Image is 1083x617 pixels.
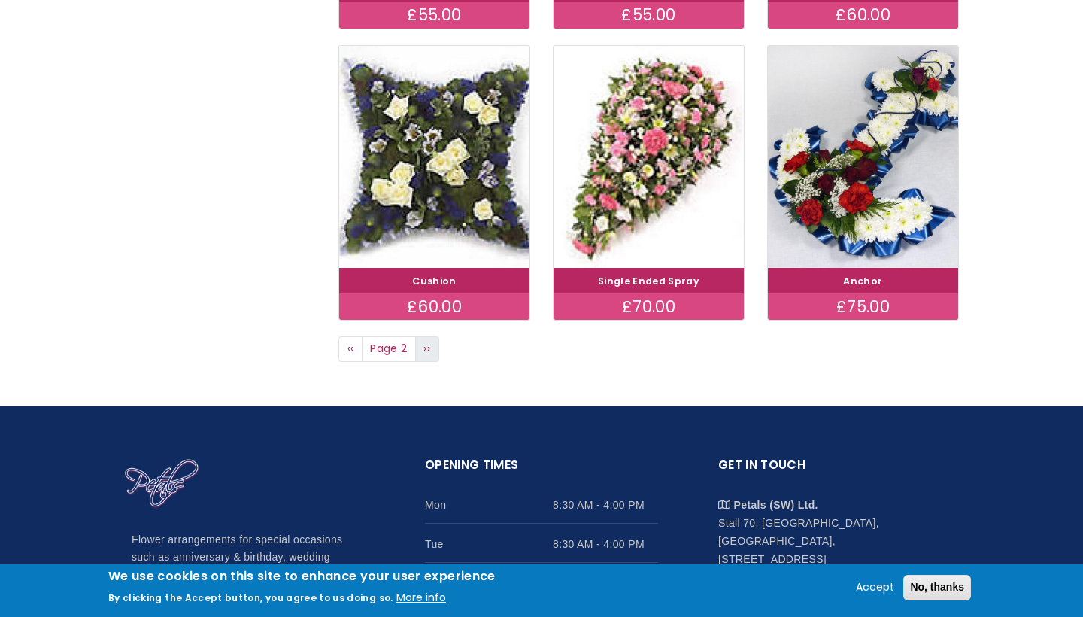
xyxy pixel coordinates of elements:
[718,455,951,485] h2: Get in touch
[338,336,959,362] nav: Page navigation
[108,591,393,604] p: By clicking the Accept button, you agree to us doing so.
[362,336,416,362] span: Page 2
[718,485,951,568] li: Stall 70, [GEOGRAPHIC_DATA], [GEOGRAPHIC_DATA], [STREET_ADDRESS]
[339,293,529,321] div: £60.00
[554,2,744,29] div: £55.00
[598,275,699,287] a: Single Ended Spray
[734,499,818,511] strong: Petals (SW) Ltd.
[339,2,529,29] div: £55.00
[108,568,496,585] h2: We use cookies on this site to enhance your user experience
[132,531,365,603] p: Flower arrangements for special occasions such as anniversary & birthday, wedding flowers, funera...
[339,46,529,268] img: Cushion
[425,485,658,524] li: Mon
[423,341,430,356] span: ››
[347,341,354,356] span: ‹‹
[124,458,199,509] img: Home
[843,275,882,287] a: Anchor
[412,275,456,287] a: Cushion
[903,575,971,600] button: No, thanks
[768,2,958,29] div: £60.00
[850,579,900,597] button: Accept
[768,293,958,321] div: £75.00
[425,524,658,563] li: Tue
[768,46,958,268] img: Anchor
[553,496,658,514] span: 8:30 AM - 4:00 PM
[554,293,744,321] div: £70.00
[425,455,658,485] h2: Opening Times
[425,563,658,602] li: Wed
[554,46,744,268] img: Single Ended Spray
[396,589,446,607] button: More info
[553,535,658,553] span: 8:30 AM - 4:00 PM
